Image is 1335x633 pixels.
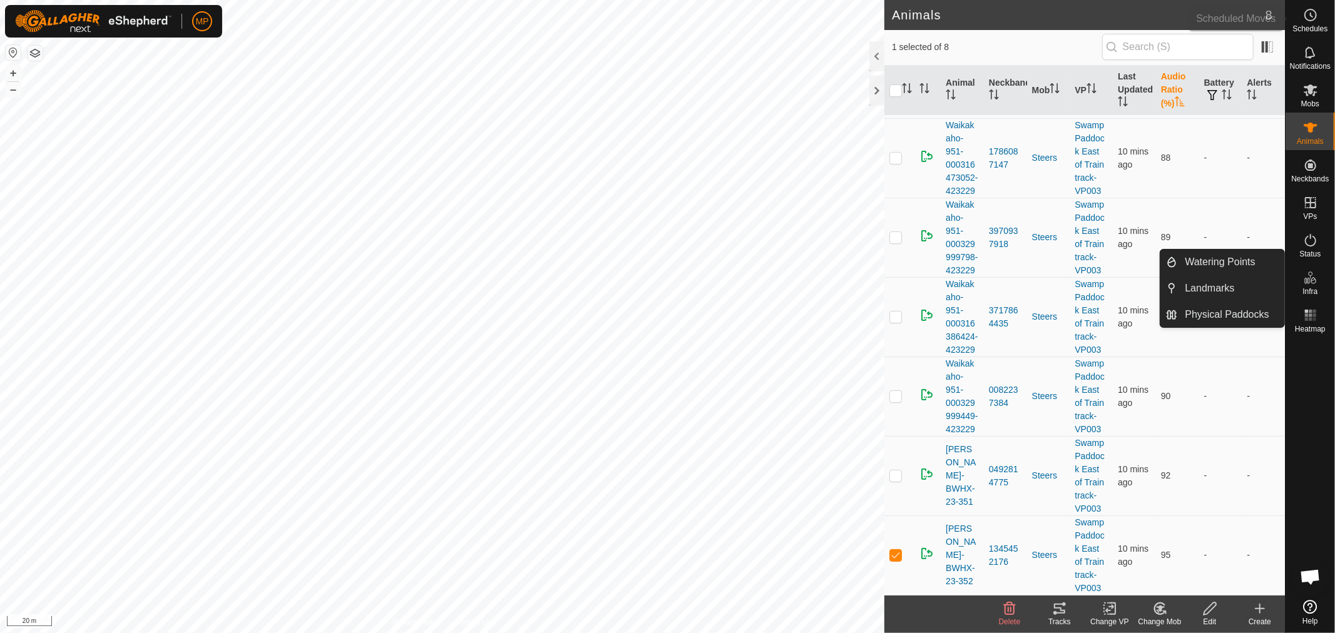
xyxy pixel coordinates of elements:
span: Notifications [1290,63,1331,70]
div: 3717864435 [989,304,1022,330]
p-sorticon: Activate to sort [1247,91,1257,101]
span: 10 Sept 2025, 6:03 pm [1118,146,1148,170]
div: Change Mob [1135,616,1185,627]
a: Contact Us [454,617,491,628]
span: Help [1302,617,1318,625]
span: Mobs [1301,100,1319,108]
span: Heatmap [1295,325,1326,333]
span: [PERSON_NAME]-BWHX-23-351 [946,443,979,509]
button: – [6,82,21,97]
p-sorticon: Activate to sort [1222,91,1232,101]
span: 10 Sept 2025, 6:03 pm [1118,464,1148,487]
th: Last Updated [1113,65,1156,116]
li: Physical Paddocks [1160,302,1284,327]
span: 88 [1161,153,1171,163]
div: Steers [1032,310,1065,323]
div: 3970937918 [989,225,1022,251]
span: 10 Sept 2025, 6:04 pm [1118,305,1148,328]
span: Schedules [1292,25,1327,33]
span: Status [1299,250,1321,258]
div: Tracks [1035,616,1085,627]
a: Swamp Paddock East of Train track-VP003 [1075,358,1104,434]
img: returning on [919,546,934,561]
a: Swamp Paddock East of Train track-VP003 [1075,438,1104,514]
p-sorticon: Activate to sort [919,85,929,95]
img: returning on [919,387,934,402]
img: returning on [919,308,934,323]
p-sorticon: Activate to sort [989,91,999,101]
p-sorticon: Activate to sort [1087,85,1097,95]
span: VPs [1303,213,1317,220]
img: returning on [919,228,934,243]
span: 89 [1161,232,1171,242]
span: [PERSON_NAME]-BWHX-23-352 [946,522,979,588]
th: Mob [1027,65,1070,116]
span: 10 Sept 2025, 6:03 pm [1118,226,1148,249]
th: VP [1070,65,1113,116]
div: Create [1235,616,1285,627]
td: - [1242,118,1285,198]
td: - [1242,436,1285,515]
div: Steers [1032,231,1065,244]
span: Landmarks [1185,281,1235,296]
div: Edit [1185,616,1235,627]
td: - [1242,198,1285,277]
span: Waikakaho-951-000329999798-423229 [946,198,979,277]
div: 0082237384 [989,383,1022,410]
a: Swamp Paddock East of Train track-VP003 [1075,200,1104,275]
p-sorticon: Activate to sort [946,91,956,101]
p-sorticon: Activate to sort [1050,85,1060,95]
td: - [1199,436,1242,515]
span: Delete [999,617,1021,626]
span: 10 Sept 2025, 6:03 pm [1118,544,1148,567]
div: 1345452176 [989,542,1022,569]
span: 8 [1266,6,1272,24]
div: Steers [1032,549,1065,562]
a: Swamp Paddock East of Train track-VP003 [1075,41,1104,116]
span: 1 selected of 8 [892,41,1102,54]
span: 92 [1161,470,1171,480]
div: 0492814775 [989,463,1022,489]
a: Swamp Paddock East of Train track-VP003 [1075,279,1104,355]
p-sorticon: Activate to sort [1118,98,1128,108]
input: Search (S) [1102,34,1254,60]
td: - [1199,198,1242,277]
span: 10 Sept 2025, 6:03 pm [1118,385,1148,408]
span: Infra [1302,288,1317,295]
th: Neckband [984,65,1027,116]
span: Neckbands [1291,175,1329,183]
span: 90 [1161,391,1171,401]
li: Landmarks [1160,276,1284,301]
span: Watering Points [1185,255,1256,270]
button: Map Layers [28,46,43,61]
div: Steers [1032,151,1065,165]
span: Waikakaho-951-000316473052-423229 [946,119,979,198]
a: Physical Paddocks [1178,302,1285,327]
div: Steers [1032,469,1065,482]
th: Audio Ratio (%) [1156,65,1199,116]
th: Battery [1199,65,1242,116]
a: Swamp Paddock East of Train track-VP003 [1075,120,1104,196]
span: MP [196,15,209,28]
a: Privacy Policy [393,617,440,628]
td: - [1199,357,1242,436]
h2: Animals [892,8,1266,23]
td: - [1242,515,1285,595]
div: Change VP [1085,616,1135,627]
button: Reset Map [6,45,21,60]
div: Steers [1032,390,1065,403]
th: Alerts [1242,65,1285,116]
span: 95 [1161,550,1171,560]
td: - [1242,357,1285,436]
th: Animal [941,65,984,116]
span: Animals [1297,138,1324,145]
span: Waikakaho-951-000316386424-423229 [946,278,979,357]
img: returning on [919,149,934,164]
a: Watering Points [1178,250,1285,275]
img: returning on [919,467,934,482]
p-sorticon: Activate to sort [902,85,912,95]
span: Waikakaho-951-000329999449-423229 [946,357,979,436]
a: Landmarks [1178,276,1285,301]
li: Watering Points [1160,250,1284,275]
div: 1786087147 [989,145,1022,171]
